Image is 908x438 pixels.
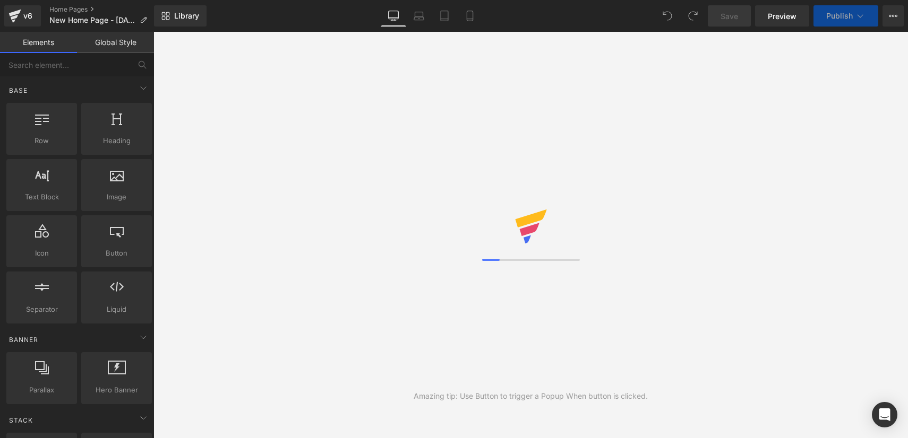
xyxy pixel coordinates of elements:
a: Global Style [77,32,154,53]
span: Row [10,135,74,146]
span: Heading [84,135,149,146]
span: Image [84,191,149,203]
a: Home Pages [49,5,156,14]
span: Base [8,85,29,95]
span: Library [174,11,199,21]
span: Save [721,11,738,22]
a: v6 [4,5,41,27]
button: More [883,5,904,27]
button: Publish [813,5,878,27]
span: New Home Page - [DATE] [49,16,135,24]
span: Hero Banner [84,384,149,396]
span: Text Block [10,191,74,203]
a: New Library [154,5,207,27]
span: Preview [768,11,796,22]
a: Mobile [457,5,483,27]
a: Laptop [406,5,432,27]
span: Button [84,248,149,259]
span: Liquid [84,304,149,315]
span: Icon [10,248,74,259]
div: v6 [21,9,35,23]
a: Preview [755,5,809,27]
span: Separator [10,304,74,315]
span: Publish [826,12,853,20]
a: Desktop [381,5,406,27]
span: Parallax [10,384,74,396]
div: Amazing tip: Use Button to trigger a Popup When button is clicked. [414,390,648,402]
a: Tablet [432,5,457,27]
span: Stack [8,415,34,425]
span: Banner [8,335,39,345]
div: Open Intercom Messenger [872,402,897,427]
button: Redo [682,5,704,27]
button: Undo [657,5,678,27]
